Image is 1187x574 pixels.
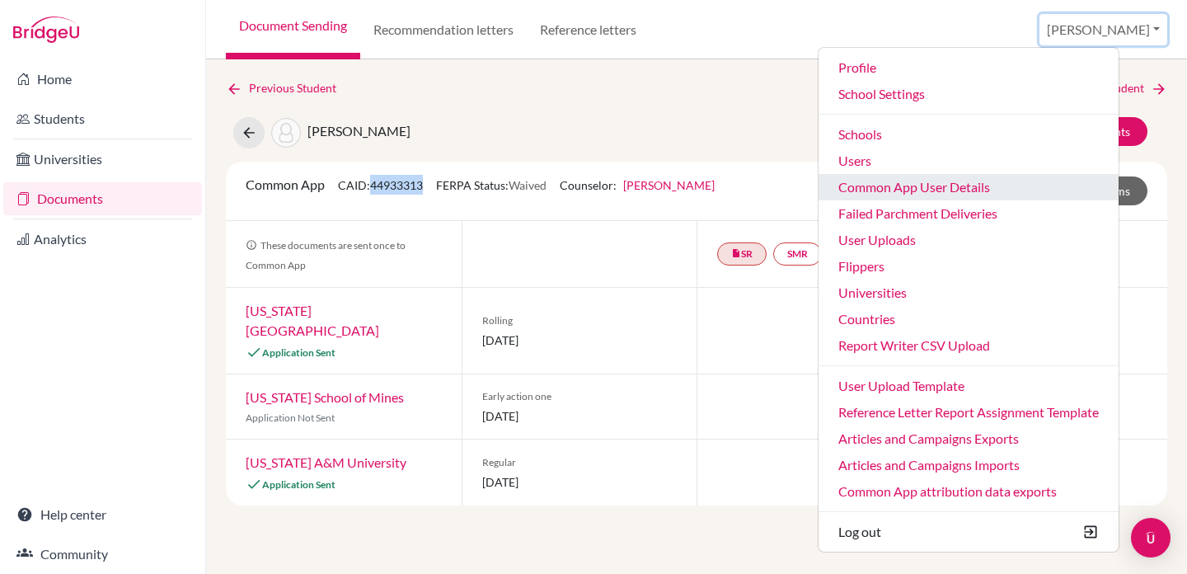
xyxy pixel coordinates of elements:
[819,227,1119,253] a: User Uploads
[3,182,202,215] a: Documents
[819,280,1119,306] a: Universities
[717,242,767,266] a: insert_drive_fileSR
[246,454,406,470] a: [US_STATE] A&M University
[246,303,379,338] a: [US_STATE][GEOGRAPHIC_DATA]
[3,143,202,176] a: Universities
[482,332,678,349] span: [DATE]
[246,412,335,424] span: Application Not Sent
[819,148,1119,174] a: Users
[246,176,325,192] span: Common App
[509,178,547,192] span: Waived
[13,16,79,43] img: Bridge-U
[482,473,678,491] span: [DATE]
[3,223,202,256] a: Analytics
[246,389,404,405] a: [US_STATE] School of Mines
[482,407,678,425] span: [DATE]
[3,498,202,531] a: Help center
[623,178,715,192] a: [PERSON_NAME]
[819,452,1119,478] a: Articles and Campaigns Imports
[482,313,678,328] span: Rolling
[773,242,822,266] a: SMR
[819,519,1119,545] button: Log out
[436,178,547,192] span: FERPA Status:
[819,121,1119,148] a: Schools
[1039,14,1167,45] button: [PERSON_NAME]
[262,478,335,491] span: Application Sent
[819,54,1119,81] a: Profile
[818,47,1119,553] ul: [PERSON_NAME]
[819,306,1119,332] a: Countries
[819,478,1119,505] a: Common App attribution data exports
[482,455,678,470] span: Regular
[819,253,1119,280] a: Flippers
[560,178,715,192] span: Counselor:
[819,373,1119,399] a: User Upload Template
[338,178,423,192] span: CAID: 44933313
[226,79,350,97] a: Previous Student
[3,538,202,571] a: Community
[3,63,202,96] a: Home
[1077,79,1167,97] a: Next Student
[819,174,1119,200] a: Common App User Details
[3,102,202,135] a: Students
[1131,518,1171,558] div: Open Intercom Messenger
[246,239,406,271] span: These documents are sent once to Common App
[819,426,1119,452] a: Articles and Campaigns Exports
[819,332,1119,359] a: Report Writer CSV Upload
[819,399,1119,426] a: Reference Letter Report Assignment Template
[482,389,678,404] span: Early action one
[819,81,1119,107] a: School Settings
[262,346,335,359] span: Application Sent
[819,200,1119,227] a: Failed Parchment Deliveries
[731,248,741,258] i: insert_drive_file
[307,123,411,139] span: [PERSON_NAME]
